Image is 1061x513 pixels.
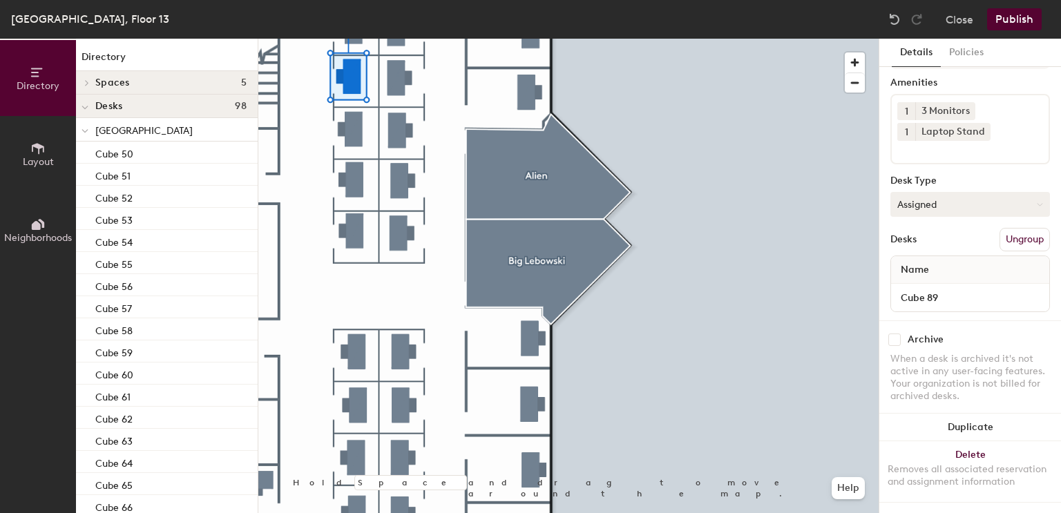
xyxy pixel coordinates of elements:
p: Cube 60 [95,365,133,381]
button: Publish [987,8,1042,30]
span: Directory [17,80,59,92]
span: Desks [95,101,122,112]
p: Cube 64 [95,454,133,470]
div: Archive [908,334,944,345]
span: 5 [241,77,247,88]
p: Cube 57 [95,299,132,315]
p: Cube 58 [95,321,133,337]
div: [GEOGRAPHIC_DATA], Floor 13 [11,10,169,28]
p: Cube 52 [95,188,133,204]
span: Layout [23,156,54,168]
p: Cube 59 [95,343,133,359]
p: Cube 62 [95,409,133,425]
span: Neighborhoods [4,232,72,244]
button: DeleteRemoves all associated reservation and assignment information [879,441,1061,502]
p: Cube 54 [95,233,133,249]
span: 1 [905,125,908,139]
button: Details [892,39,941,67]
span: 1 [905,104,908,119]
div: Laptop Stand [915,123,991,141]
button: 1 [897,123,915,141]
div: Removes all associated reservation and assignment information [888,463,1053,488]
div: Desk Type [890,175,1050,186]
p: Cube 51 [95,166,131,182]
button: 1 [897,102,915,120]
p: Cube 65 [95,476,133,492]
button: Help [832,477,865,499]
span: [GEOGRAPHIC_DATA] [95,125,193,137]
img: Redo [910,12,924,26]
p: Cube 56 [95,277,133,293]
p: Cube 53 [95,211,133,226]
input: Unnamed desk [894,288,1046,307]
img: Undo [888,12,901,26]
span: Spaces [95,77,130,88]
h1: Directory [76,50,258,71]
div: Desks [890,234,917,245]
div: When a desk is archived it's not active in any user-facing features. Your organization is not bil... [890,353,1050,403]
span: Name [894,258,936,282]
span: 98 [235,101,247,112]
button: Close [946,8,973,30]
button: Policies [941,39,992,67]
p: Cube 61 [95,387,131,403]
button: Assigned [890,192,1050,217]
p: Cube 63 [95,432,133,447]
button: Duplicate [879,414,1061,441]
button: Ungroup [1000,228,1050,251]
div: Amenities [890,77,1050,88]
div: 3 Monitors [915,102,975,120]
p: Cube 50 [95,144,133,160]
p: Cube 55 [95,255,133,271]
